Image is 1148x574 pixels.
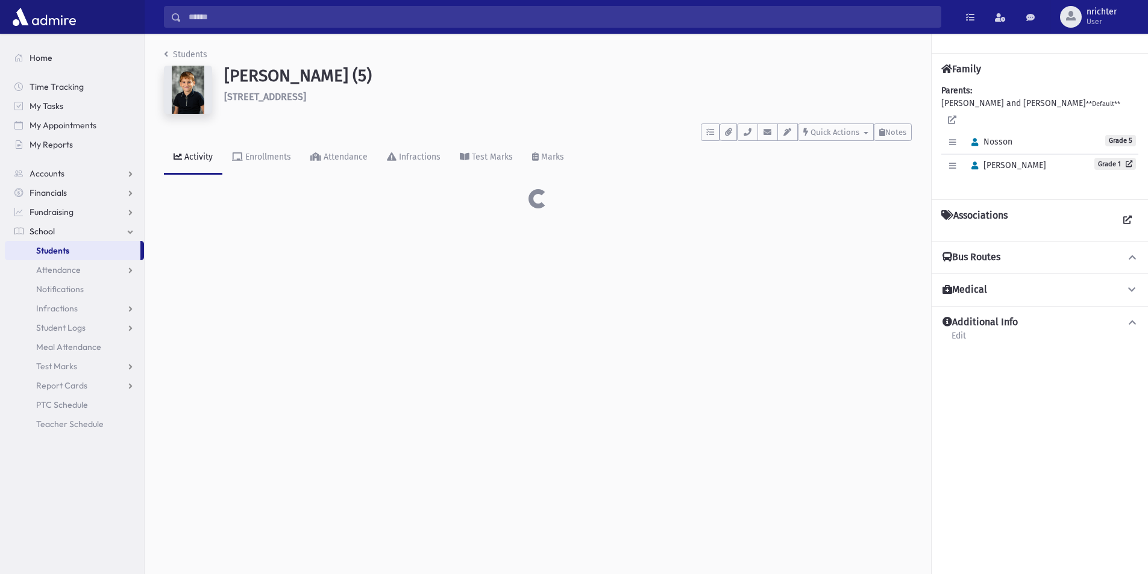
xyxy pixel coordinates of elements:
[943,251,1000,264] h4: Bus Routes
[181,6,941,28] input: Search
[5,183,144,202] a: Financials
[874,123,912,141] button: Notes
[5,77,144,96] a: Time Tracking
[30,101,63,111] span: My Tasks
[966,137,1012,147] span: Nosson
[798,123,874,141] button: Quick Actions
[36,380,87,391] span: Report Cards
[5,241,140,260] a: Students
[30,52,52,63] span: Home
[951,329,967,351] a: Edit
[1094,158,1136,170] a: Grade 1
[36,264,81,275] span: Attendance
[1087,17,1117,27] span: User
[469,152,513,162] div: Test Marks
[5,279,144,299] a: Notifications
[164,48,207,66] nav: breadcrumb
[1087,7,1117,17] span: nrichter
[30,187,67,198] span: Financials
[5,164,144,183] a: Accounts
[36,419,104,429] span: Teacher Schedule
[941,284,1138,296] button: Medical
[5,318,144,337] a: Student Logs
[222,141,301,175] a: Enrollments
[941,63,981,75] h4: Family
[321,152,368,162] div: Attendance
[941,316,1138,329] button: Additional Info
[943,316,1018,329] h4: Additional Info
[943,284,987,296] h4: Medical
[1105,135,1136,146] span: Grade 5
[539,152,564,162] div: Marks
[36,322,86,333] span: Student Logs
[30,168,64,179] span: Accounts
[5,135,144,154] a: My Reports
[5,414,144,434] a: Teacher Schedule
[5,395,144,414] a: PTC Schedule
[5,222,144,241] a: School
[36,284,84,295] span: Notifications
[224,66,912,86] h1: [PERSON_NAME] (5)
[5,202,144,222] a: Fundraising
[941,84,1138,190] div: [PERSON_NAME] and [PERSON_NAME]
[301,141,377,175] a: Attendance
[5,299,144,318] a: Infractions
[164,49,207,60] a: Students
[30,207,74,217] span: Fundraising
[5,357,144,376] a: Test Marks
[377,141,450,175] a: Infractions
[966,160,1046,170] span: [PERSON_NAME]
[522,141,574,175] a: Marks
[5,96,144,116] a: My Tasks
[5,260,144,279] a: Attendance
[1117,210,1138,231] a: View all Associations
[5,376,144,395] a: Report Cards
[5,116,144,135] a: My Appointments
[36,399,88,410] span: PTC Schedule
[30,120,96,131] span: My Appointments
[36,361,77,372] span: Test Marks
[36,342,101,352] span: Meal Attendance
[450,141,522,175] a: Test Marks
[941,86,972,96] b: Parents:
[941,251,1138,264] button: Bus Routes
[10,5,79,29] img: AdmirePro
[5,48,144,67] a: Home
[885,128,906,137] span: Notes
[164,141,222,175] a: Activity
[30,139,73,150] span: My Reports
[941,210,1008,231] h4: Associations
[30,81,84,92] span: Time Tracking
[243,152,291,162] div: Enrollments
[36,245,69,256] span: Students
[5,337,144,357] a: Meal Attendance
[811,128,859,137] span: Quick Actions
[224,91,912,102] h6: [STREET_ADDRESS]
[397,152,441,162] div: Infractions
[36,303,78,314] span: Infractions
[30,226,55,237] span: School
[182,152,213,162] div: Activity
